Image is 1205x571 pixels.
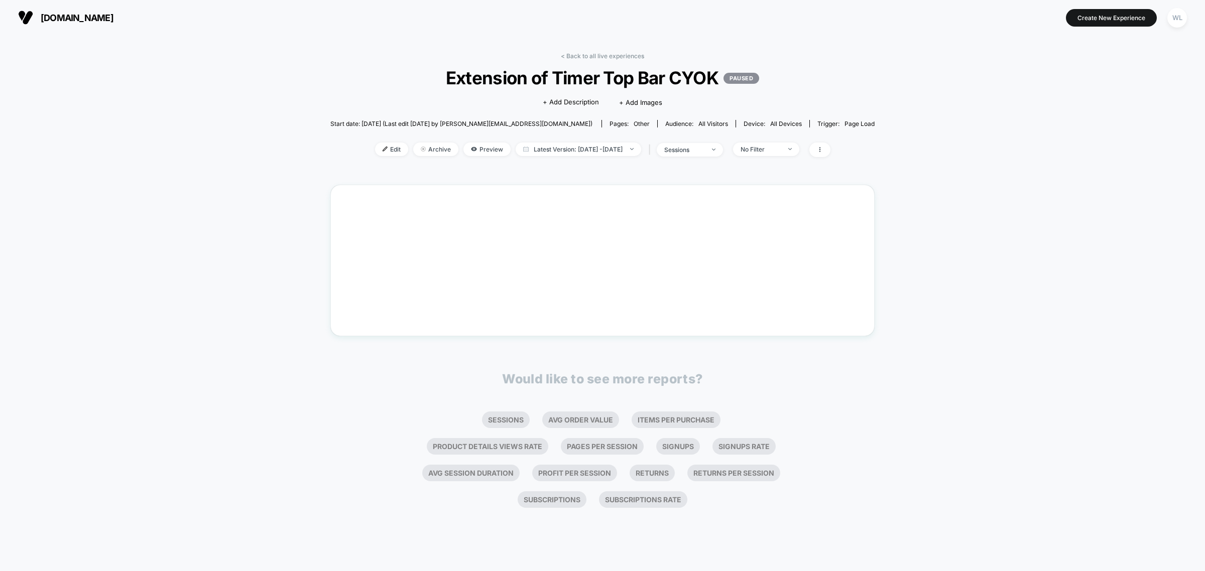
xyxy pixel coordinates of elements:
span: Start date: [DATE] (Last edit [DATE] by [PERSON_NAME][EMAIL_ADDRESS][DOMAIN_NAME]) [330,120,592,127]
img: edit [383,147,388,152]
span: Preview [463,142,511,156]
span: Latest Version: [DATE] - [DATE] [516,142,641,156]
img: calendar [523,147,529,152]
img: end [630,148,634,150]
span: [DOMAIN_NAME] [41,13,113,23]
li: Signups Rate [712,438,776,455]
div: Audience: [665,120,728,127]
a: < Back to all live experiences [561,52,644,60]
div: No Filter [741,146,781,153]
img: end [788,148,792,150]
div: Pages: [610,120,650,127]
span: Extension of Timer Top Bar CYOK [357,67,847,88]
button: WL [1164,8,1190,28]
span: other [634,120,650,127]
div: sessions [664,146,704,154]
li: Profit Per Session [532,465,617,481]
span: Page Load [845,120,875,127]
span: | [646,142,657,157]
span: Archive [413,142,458,156]
li: Returns [630,465,675,481]
p: Would like to see more reports? [502,371,703,386]
span: + Add Description [543,97,599,107]
li: Product Details Views Rate [427,438,548,455]
span: Edit [375,142,408,156]
li: Subscriptions Rate [599,491,687,508]
li: Items Per Purchase [632,411,720,428]
img: Visually logo [18,10,33,25]
img: end [421,147,426,152]
p: PAUSED [724,73,759,84]
div: Trigger: [817,120,875,127]
li: Returns Per Session [687,465,780,481]
li: Signups [656,438,700,455]
button: Create New Experience [1066,9,1157,27]
img: end [712,149,715,151]
div: WL [1167,8,1187,28]
li: Pages Per Session [561,438,644,455]
li: Sessions [482,411,530,428]
button: [DOMAIN_NAME] [15,10,116,26]
span: All Visitors [698,120,728,127]
span: + Add Images [619,98,662,106]
span: all devices [770,120,802,127]
span: Device: [736,120,809,127]
li: Subscriptions [518,491,586,508]
li: Avg Session Duration [422,465,520,481]
li: Avg Order Value [542,411,619,428]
